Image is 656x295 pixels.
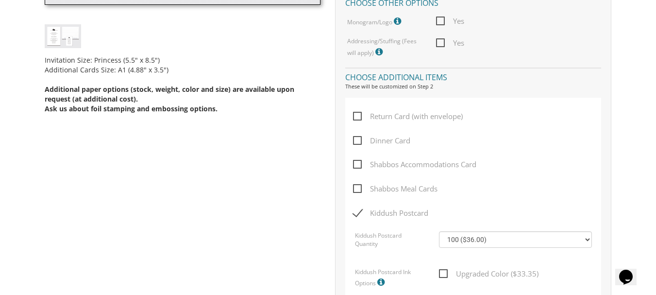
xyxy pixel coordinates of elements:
[353,135,410,147] span: Dinner Card
[45,24,81,48] img: bminv-thumb-21.jpg
[355,268,424,292] label: Kiddush Postcard Ink Options
[353,110,463,122] span: Return Card (with envelope)
[355,231,424,251] label: Kiddush Postcard Quantity
[353,158,476,171] span: Shabbos Accommodations Card
[345,68,601,85] h4: Choose additional items
[615,256,646,285] iframe: chat widget
[45,48,321,114] div: Invitation Size: Princess (5.5" x 8.5") Additional Cards Size: A1 (4.88" x 3.5")
[345,83,601,90] div: These will be customized on Step 2
[347,15,404,28] label: Monogram/Logo
[45,104,218,113] span: Ask us about foil stamping and embossing options.
[439,268,538,280] span: Upgraded Color ($33.35)
[353,183,437,195] span: Shabbos Meal Cards
[347,37,421,58] label: Addressing/Stuffing (Fees will apply)
[436,15,464,27] span: Yes
[353,207,428,219] span: Kiddush Postcard
[45,85,294,104] span: Additional paper options (stock, weight, color and size) are available upon request (at additiona...
[436,37,464,49] span: Yes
